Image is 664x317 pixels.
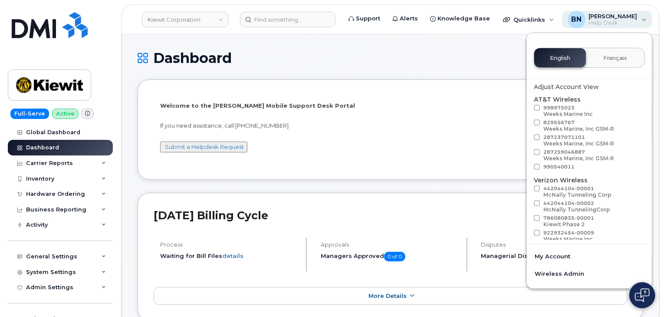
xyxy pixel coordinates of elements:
[543,155,614,162] div: Weeks Marine, Inc GSM-R
[543,215,594,228] span: 786080835-00001
[154,209,628,222] h2: [DATE] Billing Cycle
[543,140,614,147] div: Weeks Marine, Inc GSM-R
[527,265,652,282] a: Wireless Admin
[481,241,628,248] h4: Disputes
[543,164,575,170] span: 990540011
[603,55,627,62] span: Français
[635,288,650,302] img: Open chat
[543,200,610,213] span: 442044104-00002
[543,134,614,147] span: 287237071101
[160,241,299,248] h4: Process
[222,252,243,259] a: details
[534,83,645,92] div: Adjust Account View
[534,176,645,244] div: Verizon Wireless
[543,192,611,198] div: McNally Tunneling Corp
[543,221,594,228] div: Kiewit Phase 2
[138,50,644,66] h1: Dashboard
[543,119,614,132] span: 829556767
[321,241,459,248] h4: Approvals
[543,111,593,117] div: Weeks Marine Inc
[368,293,407,299] span: More Details
[160,102,621,110] p: Welcome to the [PERSON_NAME] Mobile Support Desk Portal
[527,248,652,265] a: My Account
[527,282,652,300] a: Wireless Admin (Restricted)
[543,185,611,198] span: 442044104-00001
[160,142,247,152] button: Submit a Helpdesk Request
[160,122,621,130] p: If you need assistance, call [PHONE_NUMBER]
[481,252,628,261] h5: Managerial Disputes
[160,252,299,260] li: Waiting for Bill Files
[543,105,593,117] span: 998975023
[534,95,645,172] div: AT&T Wireless
[384,252,405,261] span: 0 of 0
[165,143,244,150] a: Submit a Helpdesk Request
[543,236,594,242] div: Weeks Marine Inc
[543,149,614,162] span: 287259046887
[543,206,610,213] div: McNally TunnelingCorp
[543,125,614,132] div: Weeks Marine, Inc GSM-R
[321,252,459,261] h5: Managers Approved
[543,230,594,242] span: 922932454-00009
